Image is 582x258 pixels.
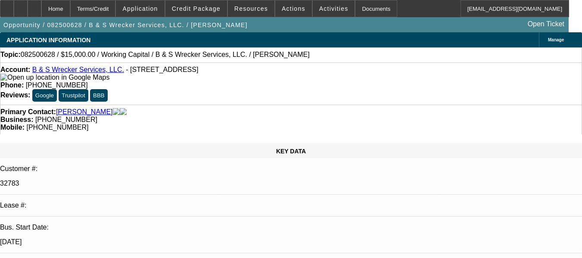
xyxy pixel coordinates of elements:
[0,74,109,81] a: View Google Maps
[0,116,33,123] strong: Business:
[6,37,90,44] span: APPLICATION INFORMATION
[275,0,312,17] button: Actions
[524,17,568,31] a: Open Ticket
[0,81,24,89] strong: Phone:
[0,91,30,99] strong: Reviews:
[26,81,88,89] span: [PHONE_NUMBER]
[228,0,274,17] button: Resources
[56,108,113,116] a: [PERSON_NAME]
[319,5,349,12] span: Activities
[59,89,88,102] button: Trustpilot
[0,108,56,116] strong: Primary Contact:
[282,5,305,12] span: Actions
[0,51,21,59] strong: Topic:
[116,0,164,17] button: Application
[32,89,57,102] button: Google
[3,22,248,28] span: Opportunity / 082500628 / B & S Wrecker Services, LLC. / [PERSON_NAME]
[126,66,198,73] span: - [STREET_ADDRESS]
[165,0,227,17] button: Credit Package
[0,124,25,131] strong: Mobile:
[26,124,88,131] span: [PHONE_NUMBER]
[313,0,355,17] button: Activities
[120,108,127,116] img: linkedin-icon.png
[548,37,564,42] span: Manage
[122,5,158,12] span: Application
[32,66,124,73] a: B & S Wrecker Services, LLC.
[172,5,221,12] span: Credit Package
[0,74,109,81] img: Open up location in Google Maps
[234,5,268,12] span: Resources
[35,116,97,123] span: [PHONE_NUMBER]
[21,51,310,59] span: 082500628 / $15,000.00 / Working Capital / B & S Wrecker Services, LLC. / [PERSON_NAME]
[276,148,306,155] span: KEY DATA
[0,66,30,73] strong: Account:
[113,108,120,116] img: facebook-icon.png
[90,89,108,102] button: BBB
